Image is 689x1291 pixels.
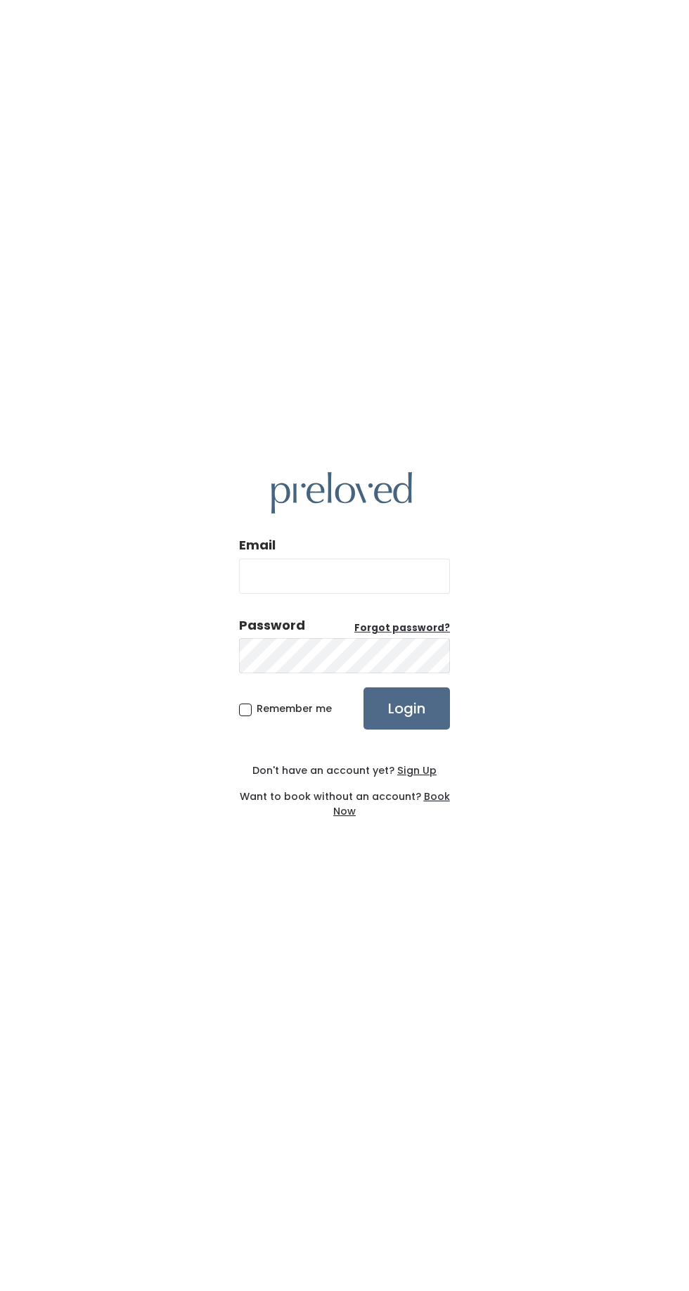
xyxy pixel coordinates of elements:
div: Don't have an account yet? [239,763,450,778]
input: Login [363,687,450,730]
a: Book Now [333,789,450,818]
img: preloved logo [271,472,412,514]
div: Want to book without an account? [239,778,450,819]
span: Remember me [257,701,332,716]
label: Email [239,536,276,554]
a: Sign Up [394,763,437,777]
a: Forgot password? [354,621,450,635]
div: Password [239,616,305,635]
u: Sign Up [397,763,437,777]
